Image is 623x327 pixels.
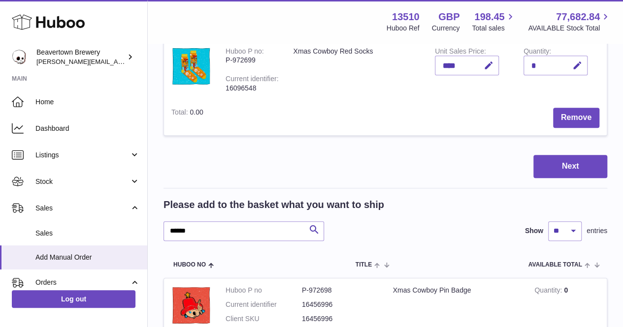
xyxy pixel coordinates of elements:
div: Currency [432,24,460,33]
span: Listings [35,150,130,160]
button: Next [533,155,607,178]
dd: 16456996 [302,300,378,309]
strong: 13510 [392,10,420,24]
span: Huboo no [173,262,206,268]
span: Home [35,97,140,107]
label: Total [171,108,190,119]
label: Show [525,226,543,236]
span: Add Manual Order [35,253,140,262]
div: Huboo Ref [387,24,420,33]
span: [PERSON_NAME][EMAIL_ADDRESS][DOMAIN_NAME] [36,58,197,65]
span: Title [356,262,372,268]
span: Dashboard [35,124,140,133]
strong: Quantity [534,286,564,297]
span: AVAILABLE Total [528,262,582,268]
label: Unit Sales Price [435,47,486,58]
dt: Client SKU [226,314,302,324]
img: Xmas Cowboy Red Socks [171,47,211,86]
div: P-972699 [226,56,278,65]
span: Sales [35,229,140,238]
span: entries [587,226,607,236]
span: 198.45 [474,10,504,24]
td: Xmas Cowboy Red Socks [286,39,427,100]
strong: GBP [438,10,459,24]
a: 198.45 Total sales [472,10,516,33]
span: Stock [35,177,130,186]
img: millie@beavertownbrewery.co.uk [12,50,27,64]
button: Remove [553,108,599,128]
h2: Please add to the basket what you want to ship [164,198,384,211]
dt: Current identifier [226,300,302,309]
span: 0.00 [190,108,203,116]
div: Current identifier [226,75,278,85]
span: Orders [35,278,130,287]
span: Total sales [472,24,516,33]
span: AVAILABLE Stock Total [528,24,611,33]
dt: Huboo P no [226,286,302,295]
div: Huboo P no [226,47,264,58]
span: Sales [35,204,130,213]
img: Xmas Cowboy Pin Badge [171,286,211,325]
div: 16096548 [226,84,278,93]
span: 77,682.84 [556,10,600,24]
a: 77,682.84 AVAILABLE Stock Total [528,10,611,33]
dd: P-972698 [302,286,378,295]
a: Log out [12,290,135,308]
label: Quantity [524,47,551,58]
dd: 16456996 [302,314,378,324]
div: Beavertown Brewery [36,48,125,66]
